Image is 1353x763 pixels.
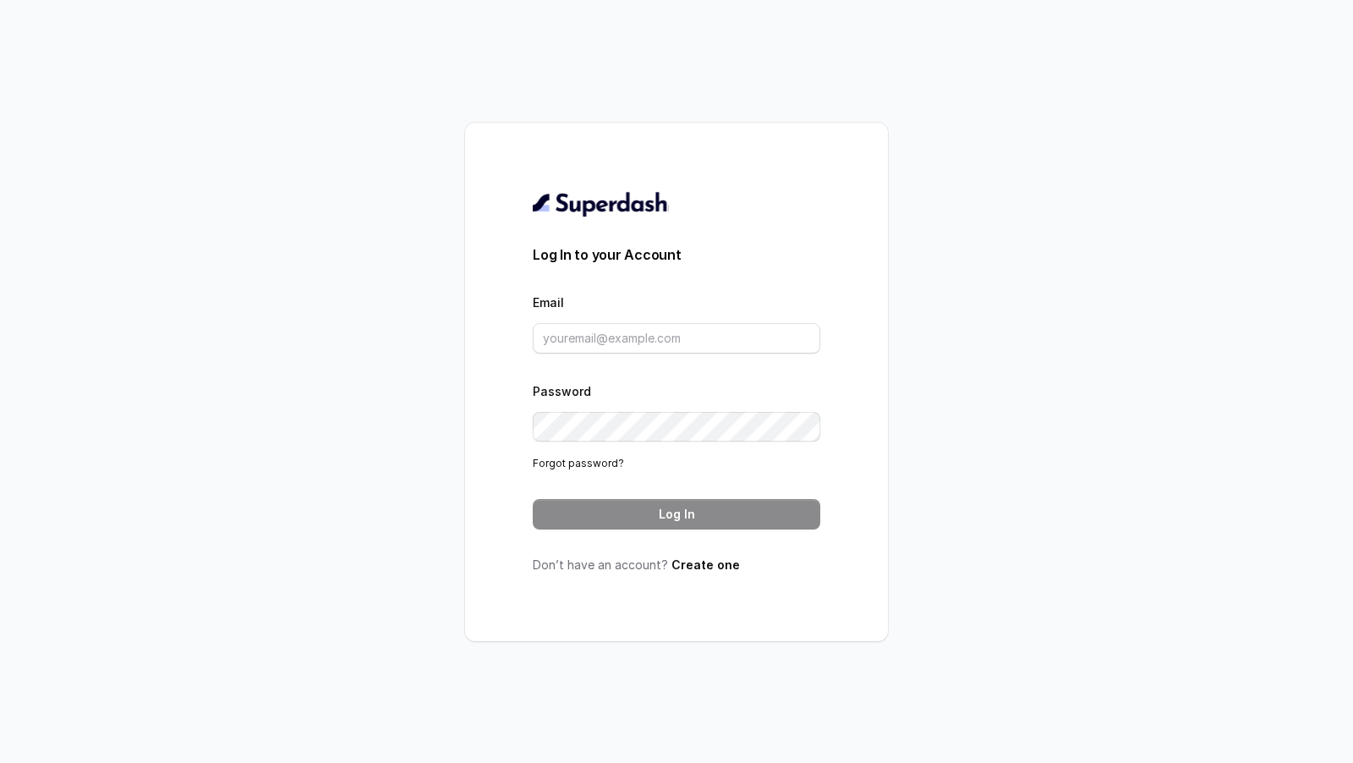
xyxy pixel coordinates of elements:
[533,323,820,354] input: youremail@example.com
[533,190,669,217] img: light.svg
[671,557,740,572] a: Create one
[533,384,591,398] label: Password
[533,295,564,310] label: Email
[533,244,820,265] h3: Log In to your Account
[533,457,624,469] a: Forgot password?
[533,499,820,530] button: Log In
[533,557,820,574] p: Don’t have an account?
